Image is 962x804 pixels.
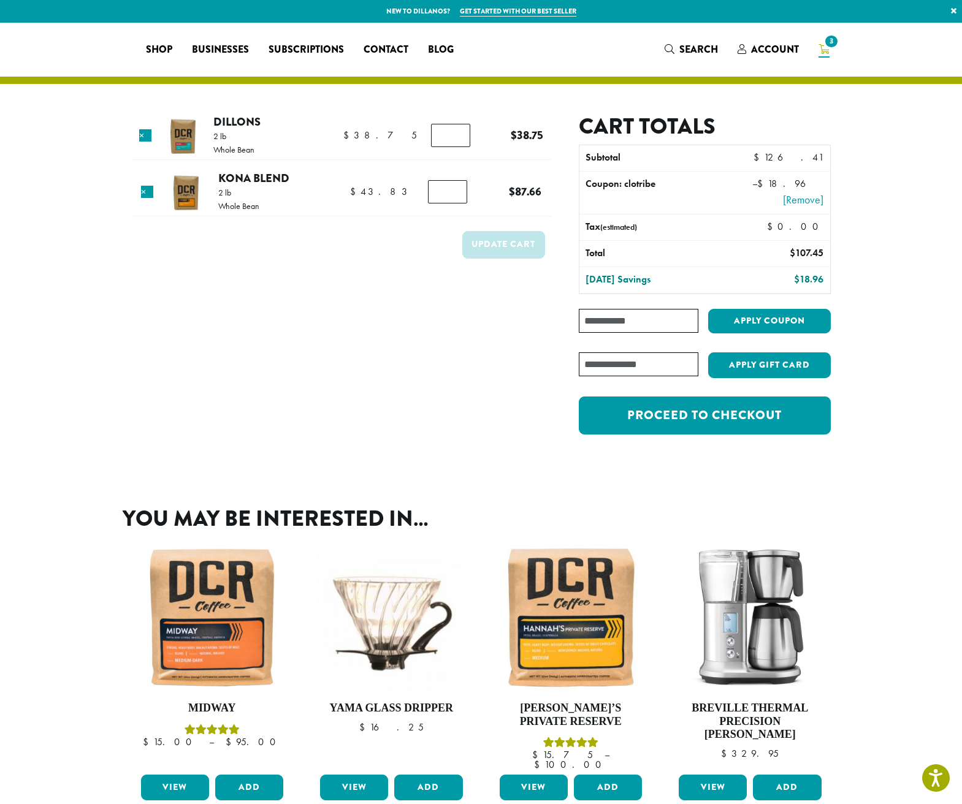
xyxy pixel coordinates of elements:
[767,220,777,233] span: $
[574,775,642,800] button: Add
[509,183,515,200] span: $
[532,748,593,761] bdi: 15.75
[350,185,361,198] span: $
[143,735,153,748] span: $
[394,775,462,800] button: Add
[579,241,730,267] th: Total
[428,42,454,58] span: Blog
[509,183,541,200] bdi: 87.66
[676,702,825,741] h4: Breville Thermal Precision [PERSON_NAME]
[359,721,424,734] bdi: 16.25
[146,42,172,58] span: Shop
[655,39,728,59] a: Search
[497,543,646,770] a: [PERSON_NAME]’s Private ReserveRated 5.00 out of 5
[579,214,757,240] th: Tax
[497,702,646,728] h4: [PERSON_NAME]’s Private Reserve
[320,775,388,800] a: View
[721,747,731,760] span: $
[497,735,646,750] div: Rated 5.00 out of 5
[511,127,543,143] bdi: 38.75
[757,177,768,190] span: $
[317,543,466,692] img: Hario-Glass-Dripper-e1551571804408-300x300.jpg
[794,273,823,286] bdi: 18.96
[462,231,545,259] button: Update cart
[676,543,825,692] img: Breville-Precision-Brewer-unit.jpg
[343,129,354,142] span: $
[138,543,287,692] img: Midway-12oz-300x300.jpg
[359,721,370,734] span: $
[209,735,214,748] span: –
[579,172,730,214] th: Coupon: clotribe
[143,735,197,748] bdi: 15.00
[708,352,831,378] button: Apply Gift Card
[213,145,254,154] p: Whole Bean
[721,747,779,760] bdi: 329.95
[497,543,646,692] img: Hannahs-Private-Reserve-12oz-300x300.jpg
[218,188,259,197] p: 2 lb
[579,113,830,140] h2: Cart totals
[823,33,839,50] span: 3
[794,273,800,286] span: $
[317,702,466,715] h4: Yama Glass Dripper
[136,40,182,59] a: Shop
[736,191,823,208] a: Remove clotribe coupon
[753,775,821,800] button: Add
[141,775,209,800] a: View
[162,116,202,156] img: Dillons
[218,202,259,210] p: Whole Bean
[579,267,730,293] th: [DATE] Savings
[123,506,840,532] h2: You may be interested in…
[192,42,249,58] span: Businesses
[350,185,412,198] bdi: 43.83
[141,186,153,198] a: Remove this item
[511,127,517,143] span: $
[605,748,609,761] span: –
[317,543,466,770] a: Yama Glass Dripper $16.25
[213,132,254,140] p: 2 lb
[343,129,417,142] bdi: 38.75
[679,42,718,56] span: Search
[751,42,799,56] span: Account
[460,6,576,17] a: Get started with our best seller
[790,246,823,259] bdi: 107.45
[532,748,543,761] span: $
[213,113,261,130] a: Dillons
[679,775,747,800] a: View
[138,722,287,737] div: Rated 5.00 out of 5
[218,170,289,186] a: Kona Blend
[754,151,823,164] bdi: 126.41
[138,702,287,715] h4: Midway
[579,145,730,171] th: Subtotal
[534,758,544,771] span: $
[757,177,823,190] span: 18.96
[428,180,467,203] input: Product quantity
[500,775,568,800] a: View
[754,151,764,164] span: $
[226,735,236,748] span: $
[708,309,831,334] button: Apply coupon
[790,246,795,259] span: $
[166,173,205,213] img: Kona Blend
[226,735,281,748] bdi: 95.00
[138,543,287,770] a: MidwayRated 5.00 out of 5
[730,172,830,214] td: –
[534,758,607,771] bdi: 100.00
[269,42,344,58] span: Subscriptions
[767,220,824,233] bdi: 0.00
[364,42,408,58] span: Contact
[215,775,283,800] button: Add
[579,396,830,434] a: Proceed to checkout
[676,543,825,770] a: Breville Thermal Precision [PERSON_NAME] $329.95
[600,222,637,232] small: (estimated)
[139,129,151,142] a: Remove this item
[431,124,470,147] input: Product quantity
